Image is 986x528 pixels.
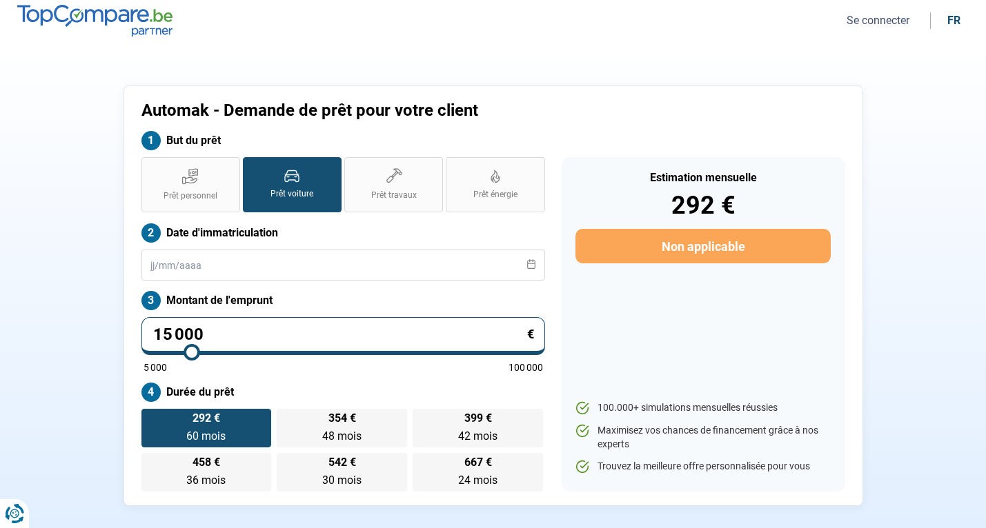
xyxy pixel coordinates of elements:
li: Trouvez la meilleure offre personnalisée pour vous [575,460,830,474]
span: 354 € [328,413,356,424]
span: 30 mois [322,474,362,487]
span: 292 € [193,413,220,424]
button: Non applicable [575,229,830,263]
div: 292 € [575,193,830,218]
li: Maximisez vos chances de financement grâce à nos experts [575,424,830,451]
span: Prêt énergie [473,189,517,201]
span: 36 mois [186,474,226,487]
label: Montant de l'emprunt [141,291,545,310]
button: Se connecter [842,13,914,28]
span: 42 mois [458,429,497,443]
div: Estimation mensuelle [575,172,830,183]
img: TopCompare.be [17,5,172,36]
span: € [527,328,534,341]
span: 60 mois [186,429,226,443]
input: jj/mm/aaaa [141,250,545,281]
span: 458 € [193,457,220,468]
span: Prêt voiture [270,188,313,200]
h1: Automak - Demande de prêt pour votre client [141,101,665,121]
span: 399 € [464,413,492,424]
label: Date d'immatriculation [141,223,545,243]
span: Prêt personnel [164,190,217,202]
span: Prêt travaux [371,190,417,201]
li: 100.000+ simulations mensuelles réussies [575,401,830,415]
span: 24 mois [458,474,497,487]
label: But du prêt [141,131,545,150]
span: 667 € [464,457,492,468]
span: 542 € [328,457,356,468]
span: 100 000 [509,363,543,372]
span: 48 mois [322,429,362,443]
span: 5 000 [144,363,167,372]
label: Durée du prêt [141,383,545,402]
div: fr [947,14,960,27]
